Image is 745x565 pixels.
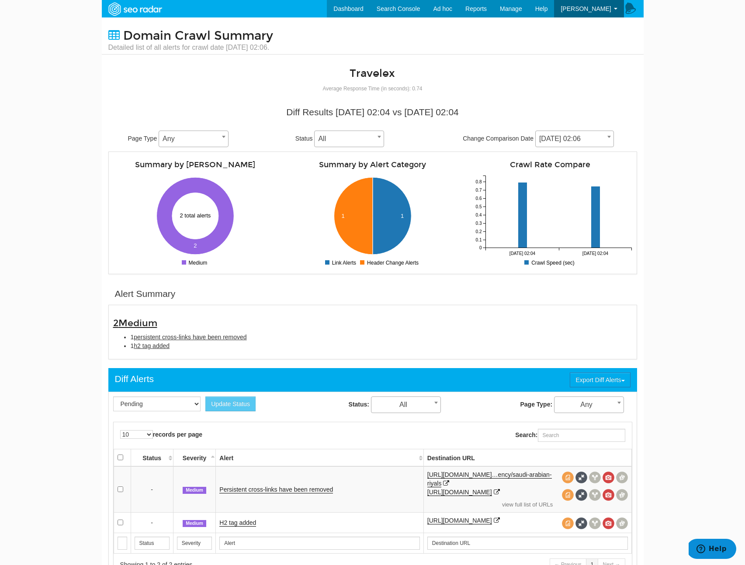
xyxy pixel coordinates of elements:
[570,372,630,387] button: Export Diff Alerts
[616,472,628,483] span: Compare screenshots
[115,106,631,119] div: Diff Results [DATE] 02:04 vs [DATE] 02:04
[561,5,611,12] span: [PERSON_NAME]
[371,396,441,413] span: All
[131,449,173,466] th: Status: activate to sort column ascending
[554,399,624,411] span: Any
[562,517,574,529] span: View source
[291,161,455,169] h4: Summary by Alert Category
[575,517,587,529] span: Full Source Diff
[115,372,154,386] div: Diff Alerts
[603,517,614,529] span: View screenshot
[295,135,313,142] span: Status
[105,1,165,17] img: SEORadar
[475,213,482,217] tspan: 0.4
[520,401,552,408] strong: Page Type:
[554,396,624,413] span: Any
[183,520,206,527] span: Medium
[159,133,228,145] span: Any
[616,489,628,501] span: Compare screenshots
[475,188,482,193] tspan: 0.7
[219,519,256,527] a: H2 tag added
[131,466,173,513] td: -
[314,131,384,147] span: All
[475,238,482,242] tspan: 0.1
[535,131,614,147] span: 09/21/2025 02:06
[427,501,628,509] a: view full list of URLs
[427,537,628,550] input: Search
[515,429,625,442] label: Search:
[131,341,632,350] li: 1
[120,430,203,439] label: records per page
[371,399,440,411] span: All
[463,135,534,142] span: Change Comparison Date
[123,28,273,43] span: Domain Crawl Summary
[562,489,574,501] span: View source
[689,539,736,561] iframe: Opens a widget where you can find more information
[427,489,492,496] a: [URL][DOMAIN_NAME]
[475,229,482,234] tspan: 0.2
[475,221,482,226] tspan: 0.3
[427,517,492,524] a: [URL][DOMAIN_NAME]
[118,317,157,329] span: Medium
[475,179,482,184] tspan: 0.8
[582,251,608,256] tspan: [DATE] 02:04
[465,5,487,12] span: Reports
[216,449,423,466] th: Alert: activate to sort column ascending
[131,333,632,341] li: 1
[219,537,419,550] input: Search
[423,449,631,466] th: Destination URL
[134,342,170,349] span: h2 tag added
[535,5,548,12] span: Help
[427,471,552,487] a: [URL][DOMAIN_NAME]…ency/saudi-arabian-riyals
[475,196,482,201] tspan: 0.6
[315,133,384,145] span: All
[113,161,277,169] h4: Summary by [PERSON_NAME]
[433,5,452,12] span: Ad hoc
[323,86,423,92] small: Average Response Time (in seconds): 0.74
[219,486,333,493] a: Persistent cross-links have been removed
[509,251,535,256] tspan: [DATE] 02:04
[159,131,229,147] span: Any
[589,517,601,529] span: View headers
[479,245,482,250] tspan: 0
[118,537,127,550] input: Search
[575,472,587,483] span: Full Source Diff
[603,489,614,501] span: View screenshot
[180,212,211,219] text: 2 total alerts
[177,537,212,550] input: Search
[128,135,157,142] span: Page Type
[205,396,256,411] button: Update Status
[536,133,613,145] span: 09/21/2025 02:06
[562,472,574,483] span: View source
[475,204,482,209] tspan: 0.5
[134,334,246,341] span: persistent cross-links have been removed
[135,537,170,550] input: Search
[173,449,216,466] th: Severity: activate to sort column descending
[616,517,628,529] span: Compare screenshots
[120,430,153,439] select: records per page
[589,472,601,483] span: View headers
[183,487,206,494] span: Medium
[538,429,625,442] input: Search:
[113,317,157,329] span: 2
[349,401,369,408] strong: Status:
[115,287,176,300] div: Alert Summary
[575,489,587,501] span: Full Source Diff
[108,43,273,52] small: Detailed list of all alerts for crawl date [DATE] 02:06.
[603,472,614,483] span: View screenshot
[350,67,395,80] a: Travelex
[468,161,632,169] h4: Crawl Rate Compare
[500,5,522,12] span: Manage
[589,489,601,501] span: View headers
[131,513,173,533] td: -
